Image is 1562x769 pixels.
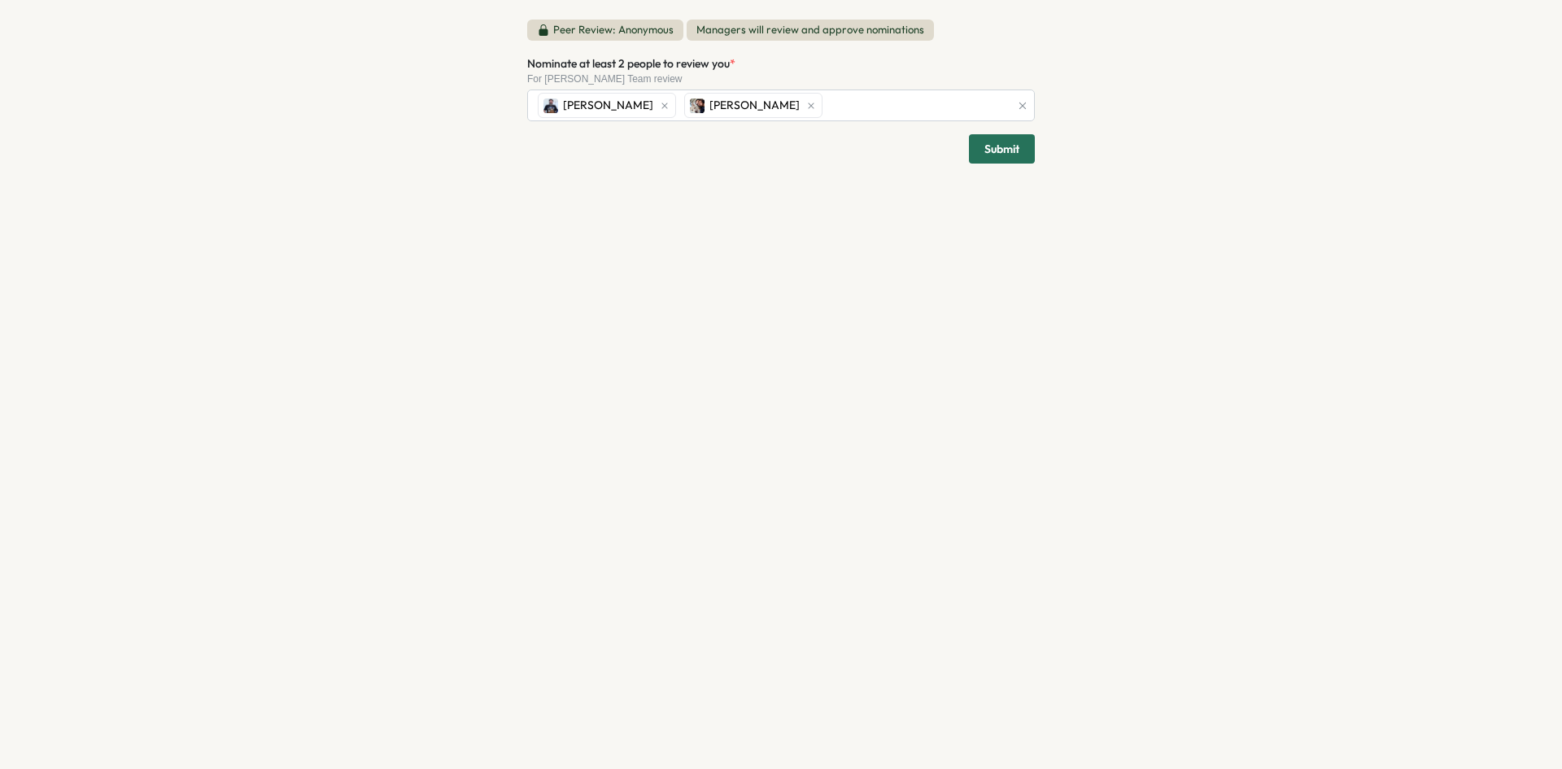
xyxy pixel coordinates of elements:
p: Peer Review: Anonymous [553,23,674,37]
div: For [PERSON_NAME] Team review [527,73,1035,85]
img: Jose Padilla [690,98,705,113]
img: David Crudo [543,98,558,113]
button: Submit [969,134,1035,164]
span: [PERSON_NAME] [563,97,653,115]
span: Managers will review and approve nominations [687,20,934,41]
span: Submit [984,135,1019,163]
span: Nominate at least 2 people to review you [527,56,730,71]
span: [PERSON_NAME] [709,97,800,115]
